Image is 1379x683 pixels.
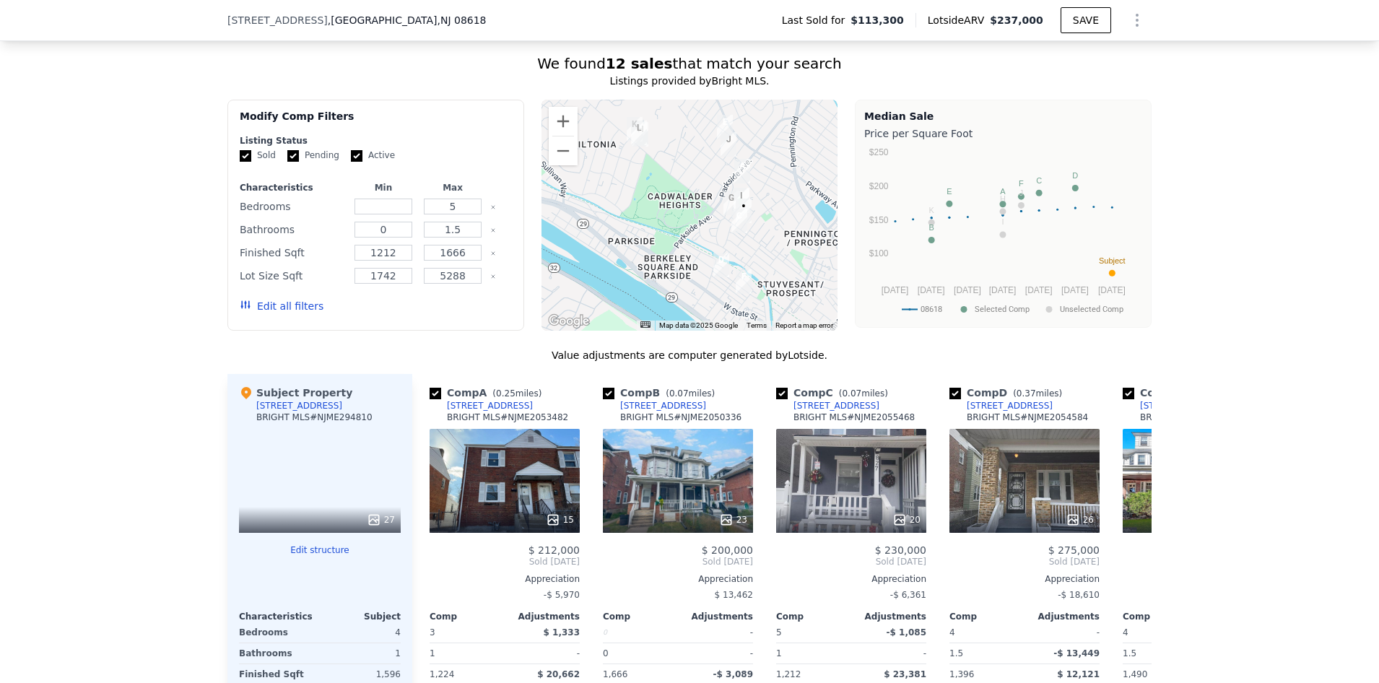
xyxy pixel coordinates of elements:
button: Clear [490,274,496,279]
div: [STREET_ADDRESS] [1140,400,1226,412]
span: $ 12,121 [1057,669,1100,679]
span: 1,666 [603,669,627,679]
div: BRIGHT MLS # NJME2054584 [967,412,1088,423]
div: Comp C [776,386,894,400]
div: 0 [603,643,675,664]
div: Subject [320,611,401,622]
text: Unselected Comp [1060,305,1123,314]
text: [DATE] [1061,285,1089,295]
text: $250 [869,147,889,157]
span: 1,396 [949,669,974,679]
div: Bathrooms [239,643,317,664]
text: I [1001,217,1004,226]
div: BRIGHT MLS # NJME2050318 [1140,412,1261,423]
span: 1,212 [776,669,801,679]
img: Google [545,312,593,331]
span: Sold [DATE] [776,556,926,567]
span: -$ 3,089 [713,669,753,679]
div: Appreciation [949,573,1100,585]
text: F [1019,179,1024,188]
span: Sold [DATE] [949,556,1100,567]
span: -$ 13,449 [1053,648,1100,658]
div: Bathrooms [240,219,346,240]
div: 4 [323,622,401,643]
label: Sold [240,149,276,162]
div: - [508,643,580,664]
span: 0.07 [669,388,689,399]
text: A [1000,187,1006,196]
text: K [928,206,934,214]
div: [STREET_ADDRESS] [793,400,879,412]
span: ( miles) [833,388,894,399]
div: Price per Square Foot [864,123,1142,144]
span: Sold [DATE] [1123,556,1273,567]
div: Appreciation [430,573,580,585]
a: [STREET_ADDRESS] [1123,400,1226,412]
span: 0.07 [842,388,861,399]
div: [STREET_ADDRESS] [447,400,533,412]
span: Sold [DATE] [603,556,753,567]
div: 1 [776,643,848,664]
span: $ 13,462 [715,590,753,600]
text: 08618 [921,305,942,314]
text: C [1036,176,1042,185]
span: 3 [430,627,435,638]
div: BRIGHT MLS # NJME2050336 [620,412,741,423]
span: ( miles) [1007,388,1068,399]
text: Subject [1099,256,1126,265]
div: 1432 STUYVESANT [631,121,647,145]
button: Keyboard shortcuts [640,321,651,328]
div: Characteristics [240,182,346,193]
text: $150 [869,215,889,225]
text: $200 [869,181,889,191]
div: 27 [367,513,395,527]
a: Report a map error [775,321,833,329]
div: Subject Property [239,386,352,400]
button: SAVE [1061,7,1111,33]
div: 351 OAKLAND STREET [734,159,750,183]
div: A chart. [864,144,1142,324]
a: [STREET_ADDRESS] [776,400,879,412]
span: -$ 18,610 [1058,590,1100,600]
a: [STREET_ADDRESS] [949,400,1053,412]
div: Adjustments [505,611,580,622]
a: Open this area in Google Maps (opens a new window) [545,312,593,331]
div: Median Sale [864,109,1142,123]
text: [DATE] [882,285,909,295]
text: E [947,187,952,196]
span: Last Sold for [782,13,851,27]
div: Comp [776,611,851,622]
span: , NJ 08618 [437,14,486,26]
span: $ 212,000 [528,544,580,556]
div: 320 GARDNER AVENUE [721,132,736,157]
div: BRIGHT MLS # NJME294810 [256,412,373,423]
text: [DATE] [1025,285,1053,295]
span: $ 230,000 [875,544,926,556]
text: J [1019,188,1024,197]
span: $ 275,000 [1048,544,1100,556]
div: 827 STUYVESANT AVENUE [731,209,747,233]
span: 5 [776,627,782,638]
input: Pending [287,150,299,162]
div: Value adjustments are computer generated by Lotside . [227,348,1152,362]
div: We found that match your search [227,53,1152,74]
div: [STREET_ADDRESS] [967,400,1053,412]
div: Comp D [949,386,1068,400]
div: Appreciation [776,573,926,585]
span: $ 200,000 [702,544,753,556]
input: Sold [240,150,251,162]
strong: 12 sales [606,55,673,72]
div: Lot Size Sqft [240,266,346,286]
text: [DATE] [954,285,981,295]
button: Zoom out [549,136,578,165]
div: 0 [603,622,675,643]
span: 1,490 [1123,669,1147,679]
button: Edit all filters [240,299,323,313]
div: Adjustments [1025,611,1100,622]
div: 345 HILLCREST AVENUE [717,115,733,139]
div: 23 [719,513,747,527]
div: Bedrooms [239,622,317,643]
div: 1426 STUYVESANT AVENUE [632,122,648,147]
text: $100 [869,248,889,258]
a: Terms (opens in new tab) [747,321,767,329]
